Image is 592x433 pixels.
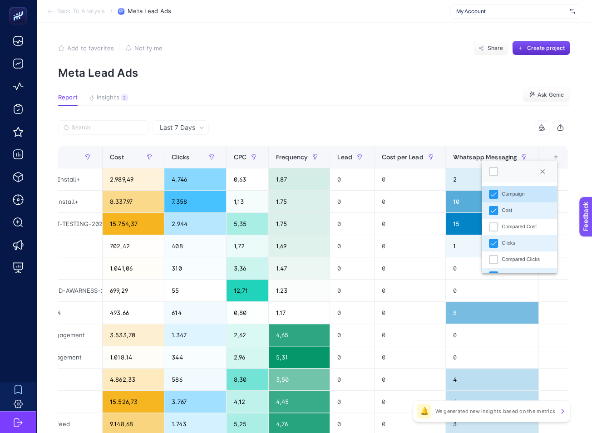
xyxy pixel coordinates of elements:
div: 0 [330,257,374,279]
div: 10 [446,191,539,212]
button: Notify me [125,44,163,52]
li: Compared Clicks [482,251,557,268]
div: 0 [375,213,445,235]
span: Feedback [5,3,35,10]
div: 408 [164,235,226,257]
div: 1.041,06 [103,257,164,279]
div: 2,96 [227,346,268,368]
button: Ask Genie [523,88,570,102]
div: Clicks [502,239,515,247]
div: 0 [375,168,445,190]
span: Frequency [276,153,308,161]
div: 1,17 [269,302,330,324]
li: Compared Cost [482,219,557,235]
p: Meta Lead Ads [58,66,570,79]
button: Share [473,41,508,55]
div: 0 [375,302,445,324]
div: 0,80 [227,302,268,324]
div: Compared Cost [502,223,537,231]
div: 2.989,49 [103,168,164,190]
li: CPC [482,268,557,284]
li: Cost [482,202,557,219]
div: 344 [164,346,226,368]
div: 0 [446,324,539,346]
span: Ask Genie [538,91,564,98]
div: 5,35 [227,213,268,235]
input: Search [72,124,143,131]
p: We generated new insights based on the metrics [435,408,555,415]
div: 0 [375,324,445,346]
div: 8 items selected [546,153,553,173]
div: 2,62 [227,324,268,346]
div: 0 [330,235,374,257]
div: 4.862,33 [103,369,164,390]
img: svg%3e [570,7,575,16]
span: Add to favorites [67,44,114,52]
div: 4,65 [269,324,330,346]
div: 1,87 [269,168,330,190]
div: 4,12 [227,391,268,413]
div: 0 [375,257,445,279]
div: 0 [330,391,374,413]
div: 1.347 [164,324,226,346]
div: CPC [502,272,512,280]
div: 12,71 [227,280,268,301]
div: 1,69 [269,235,330,257]
div: 0 [330,191,374,212]
div: 3.767 [164,391,226,413]
div: 8.337,97 [103,191,164,212]
span: / [110,7,113,15]
div: 4.746 [164,168,226,190]
span: Last 7 Days [160,123,195,132]
span: Share [488,44,503,52]
div: 15 [446,213,539,235]
div: 1,23 [269,280,330,301]
span: Create project [527,44,565,52]
li: Campaign [482,186,557,202]
div: 7.358 [164,191,226,212]
div: 4 [446,391,539,413]
button: Add to favorites [58,44,114,52]
span: My Account [456,8,566,15]
div: Cost [502,207,512,214]
span: Cost per Lead [382,153,424,161]
div: 15.754,37 [103,213,164,235]
div: 3.533,70 [103,324,164,346]
div: 8 [446,302,539,324]
div: 15.526,73 [103,391,164,413]
div: 5,31 [269,346,330,368]
div: 0 [446,280,539,301]
div: 0 [330,346,374,368]
div: 2 [121,94,128,101]
div: 0 [330,324,374,346]
div: 8,30 [227,369,268,390]
div: 0 [375,235,445,257]
div: 702,42 [103,235,164,257]
div: 1,75 [269,191,330,212]
div: 310 [164,257,226,279]
div: 2 [446,168,539,190]
div: Compared Clicks [502,256,540,263]
span: Report [58,94,78,101]
div: 0 [375,391,445,413]
div: 0,63 [227,168,268,190]
div: 0 [330,168,374,190]
div: 1,75 [269,213,330,235]
div: 493,66 [103,302,164,324]
div: 4,45 [269,391,330,413]
div: 0 [330,213,374,235]
div: 0 [375,369,445,390]
div: 3,36 [227,257,268,279]
div: 699,29 [103,280,164,301]
div: 0 [330,280,374,301]
div: 0 [330,369,374,390]
div: 0 [375,346,445,368]
span: Lead [337,153,352,161]
span: Insights [97,94,119,101]
span: Whatsapp Messaging [453,153,517,161]
div: 1 [446,235,539,257]
span: Meta Lead Ads [128,8,171,15]
button: Close [535,164,550,179]
div: 0 [446,346,539,368]
div: 0 [330,302,374,324]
